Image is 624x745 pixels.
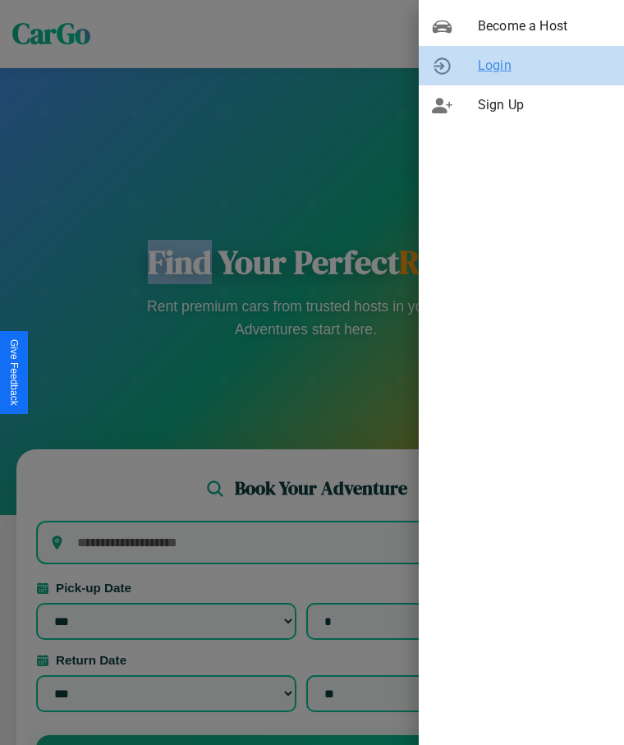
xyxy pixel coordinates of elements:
span: Sign Up [478,95,611,115]
span: Login [478,56,611,76]
div: Become a Host [419,7,624,46]
div: Login [419,46,624,85]
span: Become a Host [478,16,611,36]
div: Give Feedback [8,339,20,406]
div: Sign Up [419,85,624,125]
